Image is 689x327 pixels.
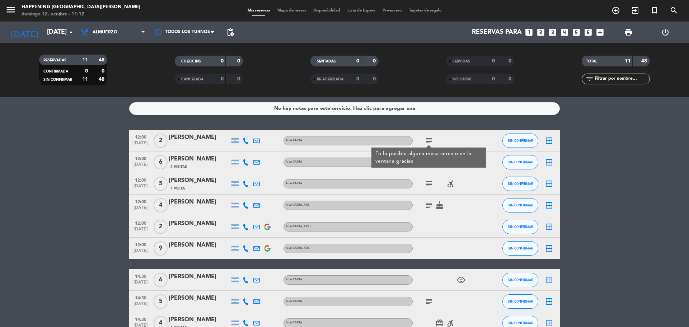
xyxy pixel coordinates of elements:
[508,59,513,64] strong: 0
[453,60,470,63] span: SERVIDAS
[502,177,538,191] button: SIN CONFIRMAR
[132,293,150,302] span: 14:30
[453,78,471,81] span: NO SHOW
[82,77,88,82] strong: 11
[43,59,66,62] span: RESERVADAS
[181,78,203,81] span: CANCELADA
[302,204,311,206] span: , ARS -
[274,9,310,13] span: Mapa de mesas
[244,9,274,13] span: Mis reservas
[286,204,311,206] span: A LA CARTA
[502,155,538,169] button: SIN CONFIRMAR
[572,28,581,37] i: looks_5
[641,59,648,64] strong: 48
[286,278,302,281] span: A LA CARTA
[302,247,311,249] span: , ARS -
[508,246,533,250] span: SIN CONFIRMAR
[132,280,150,288] span: [DATE]
[170,164,187,170] span: 2 Visitas
[5,4,16,18] button: menu
[508,299,533,303] span: SIN CONFIRMAR
[99,77,106,82] strong: 48
[502,294,538,309] button: SIN CONFIRMAR
[317,78,343,81] span: RE AGENDADA
[132,205,150,214] span: [DATE]
[406,9,445,13] span: Tarjetas de regalo
[67,28,75,37] i: arrow_drop_down
[154,241,168,256] span: 9
[647,22,684,43] div: LOG OUT
[631,6,639,15] i: exit_to_app
[102,69,106,74] strong: 0
[132,240,150,248] span: 12:00
[169,133,230,142] div: [PERSON_NAME]
[221,76,224,81] strong: 0
[492,59,495,64] strong: 0
[154,273,168,287] span: 6
[425,136,433,145] i: subject
[154,134,168,148] span: 2
[132,176,150,184] span: 12:00
[132,227,150,235] span: [DATE]
[502,134,538,148] button: SIN CONFIRMAR
[169,176,230,185] div: [PERSON_NAME]
[545,136,553,145] i: border_all
[286,182,302,185] span: A LA CARTA
[502,198,538,212] button: SIN CONFIRMAR
[226,28,235,37] span: pending_actions
[169,197,230,207] div: [PERSON_NAME]
[508,139,533,143] span: SIN CONFIRMAR
[286,225,311,228] span: A LA CARTA
[93,30,117,35] span: Almuerzo
[508,182,533,186] span: SIN CONFIRMAR
[132,162,150,170] span: [DATE]
[375,150,483,165] div: En lo posible alguna mesa cerca o en la ventana gracias
[356,76,359,81] strong: 0
[545,179,553,188] i: border_all
[154,177,168,191] span: 5
[5,24,43,40] i: [DATE]
[524,28,534,37] i: looks_one
[43,70,68,73] span: CONFIRMADA
[502,220,538,234] button: SIN CONFIRMAR
[492,76,495,81] strong: 0
[132,315,150,323] span: 14:30
[545,297,553,306] i: border_all
[425,201,433,210] i: subject
[169,154,230,164] div: [PERSON_NAME]
[181,60,201,63] span: CHECK INS
[508,321,533,325] span: SIN CONFIRMAR
[508,160,533,164] span: SIN CONFIRMAR
[132,219,150,227] span: 12:00
[286,139,302,142] span: A LA CARTA
[170,186,185,191] span: 1 Visita
[356,59,359,64] strong: 0
[425,297,433,306] i: subject
[237,76,242,81] strong: 0
[221,59,224,64] strong: 0
[586,60,597,63] span: TOTAL
[22,4,140,11] div: Happening [GEOGRAPHIC_DATA][PERSON_NAME]
[82,57,88,62] strong: 11
[132,302,150,310] span: [DATE]
[594,75,650,83] input: Filtrar por nombre...
[583,28,593,37] i: looks_6
[502,273,538,287] button: SIN CONFIRMAR
[286,247,311,249] span: A LA CARTA
[670,6,678,15] i: search
[379,9,406,13] span: Pre-acceso
[169,315,230,324] div: [PERSON_NAME]
[310,9,344,13] span: Disponibilidad
[22,11,140,18] div: domingo 12. octubre - 11:12
[508,225,533,229] span: SIN CONFIRMAR
[508,203,533,207] span: SIN CONFIRMAR
[650,6,659,15] i: turned_in_not
[132,197,150,205] span: 12:00
[585,75,594,83] i: filter_list
[154,198,168,212] span: 4
[264,224,271,230] img: google-logo.png
[446,179,455,188] i: accessible_forward
[286,321,302,324] span: A LA CARTA
[237,59,242,64] strong: 0
[286,160,302,163] span: A LA CARTA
